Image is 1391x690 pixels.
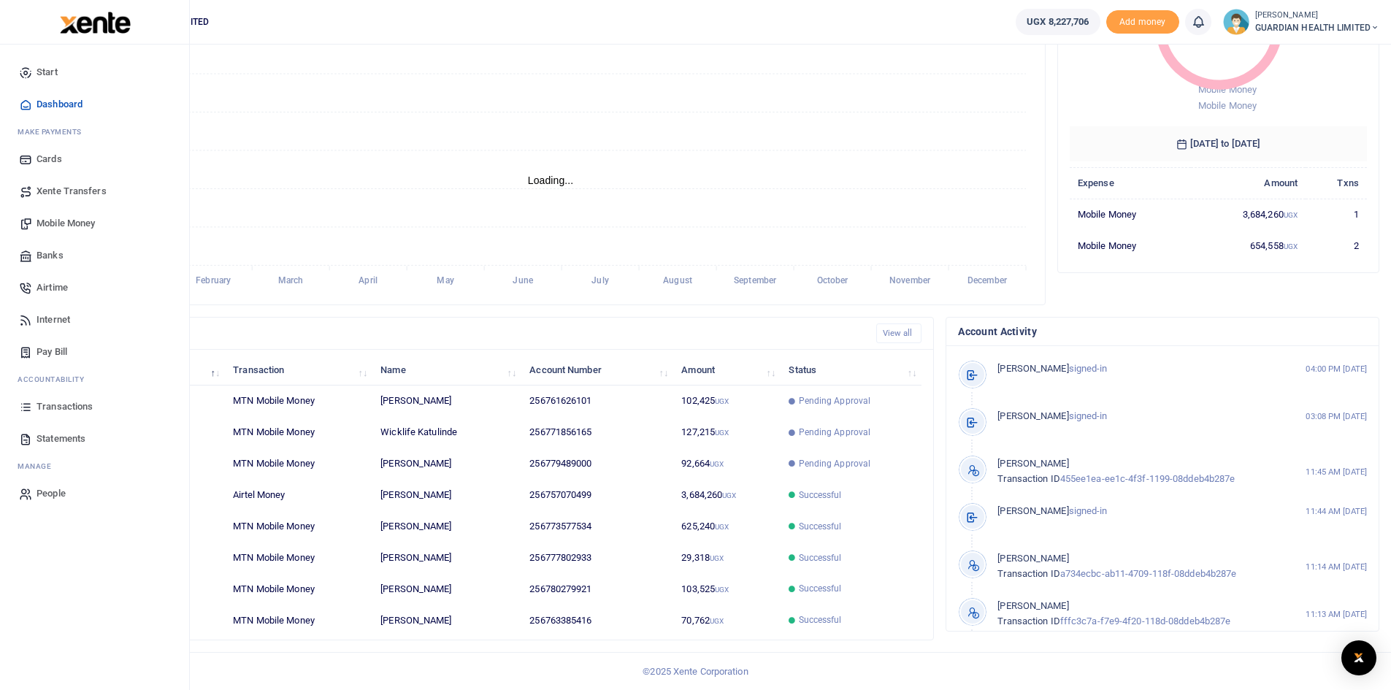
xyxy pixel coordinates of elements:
span: Statements [37,432,85,446]
td: [PERSON_NAME] [372,605,521,635]
td: MTN Mobile Money [225,417,372,448]
p: 455ee1ea-ee1c-4f3f-1199-08ddeb4b287e [997,456,1274,487]
td: 103,525 [673,573,781,605]
a: Transactions [12,391,177,423]
th: Amount [1191,167,1306,199]
tspan: February [196,276,231,286]
a: logo-small logo-large logo-large [58,16,131,27]
span: Successful [799,488,842,502]
span: [PERSON_NAME] [997,363,1068,374]
td: MTN Mobile Money [225,448,372,480]
small: UGX [715,397,729,405]
tspan: July [591,276,608,286]
a: Statements [12,423,177,455]
span: Cards [37,152,62,166]
li: Wallet ballance [1010,9,1105,35]
th: Status: activate to sort column ascending [781,354,921,386]
td: 625,240 [673,511,781,543]
span: Transaction ID [997,616,1059,626]
small: UGX [1284,242,1298,250]
td: [PERSON_NAME] [372,448,521,480]
span: Transaction ID [997,568,1059,579]
td: 256777802933 [521,543,673,574]
span: GUARDIAN HEALTH LIMITED [1255,21,1379,34]
a: Banks [12,239,177,272]
span: [PERSON_NAME] [997,600,1068,611]
span: Successful [799,520,842,533]
td: 70,762 [673,605,781,635]
td: MTN Mobile Money [225,573,372,605]
span: Successful [799,582,842,595]
li: M [12,120,177,143]
div: Open Intercom Messenger [1341,640,1376,675]
span: countability [28,374,84,385]
small: 11:14 AM [DATE] [1306,561,1367,573]
small: 11:44 AM [DATE] [1306,505,1367,518]
span: Transaction ID [997,473,1059,484]
span: Pay Bill [37,345,67,359]
span: Pending Approval [799,426,871,439]
small: 03:08 PM [DATE] [1306,410,1367,423]
li: M [12,455,177,478]
td: 256779489000 [521,448,673,480]
td: 92,664 [673,448,781,480]
td: [PERSON_NAME] [372,386,521,417]
td: 256780279921 [521,573,673,605]
span: Mobile Money [37,216,95,231]
a: Pay Bill [12,336,177,368]
small: UGX [710,617,724,625]
li: Toup your wallet [1106,10,1179,34]
span: [PERSON_NAME] [997,553,1068,564]
p: a734ecbc-ab11-4709-118f-08ddeb4b287e [997,551,1274,582]
td: [PERSON_NAME] [372,511,521,543]
p: signed-in [997,409,1274,424]
th: Name: activate to sort column ascending [372,354,521,386]
tspan: June [513,276,533,286]
th: Txns [1306,167,1367,199]
tspan: October [817,276,849,286]
li: Ac [12,368,177,391]
td: [PERSON_NAME] [372,573,521,605]
span: Start [37,65,58,80]
small: UGX [710,460,724,468]
small: UGX [715,523,729,531]
td: 1 [1306,199,1367,230]
td: 3,684,260 [673,480,781,511]
td: MTN Mobile Money [225,511,372,543]
span: [PERSON_NAME] [997,458,1068,469]
tspan: May [437,276,453,286]
span: Pending Approval [799,457,871,470]
tspan: August [663,276,692,286]
span: Internet [37,313,70,327]
a: Start [12,56,177,88]
tspan: April [359,276,377,286]
small: UGX [1284,211,1298,219]
p: signed-in [997,504,1274,519]
a: Airtime [12,272,177,304]
span: Dashboard [37,97,83,112]
td: Airtel Money [225,480,372,511]
th: Expense [1070,167,1191,199]
h6: [DATE] to [DATE] [1070,126,1367,161]
span: Mobile Money [1198,84,1257,95]
span: Transactions [37,399,93,414]
span: Banks [37,248,64,263]
span: Successful [799,551,842,564]
small: 11:45 AM [DATE] [1306,466,1367,478]
span: [PERSON_NAME] [997,505,1068,516]
a: profile-user [PERSON_NAME] GUARDIAN HEALTH LIMITED [1223,9,1379,35]
a: Mobile Money [12,207,177,239]
td: 256771856165 [521,417,673,448]
span: anage [25,461,52,472]
a: Cards [12,143,177,175]
a: People [12,478,177,510]
td: 256773577534 [521,511,673,543]
td: Mobile Money [1070,230,1191,261]
span: UGX 8,227,706 [1027,15,1089,29]
th: Transaction: activate to sort column ascending [225,354,372,386]
span: Add money [1106,10,1179,34]
p: signed-in [997,361,1274,377]
small: 04:00 PM [DATE] [1306,363,1367,375]
a: Internet [12,304,177,336]
span: [PERSON_NAME] [997,410,1068,421]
